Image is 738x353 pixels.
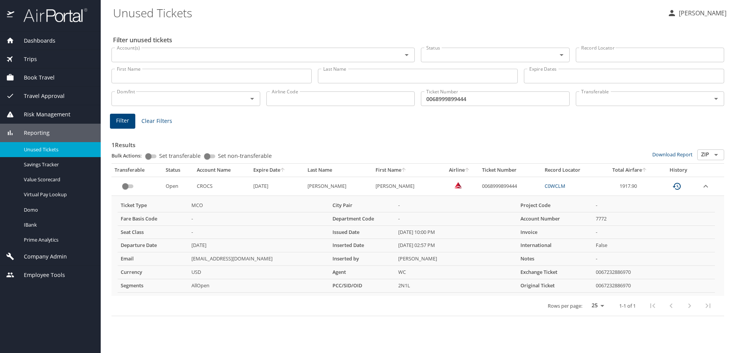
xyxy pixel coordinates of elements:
[329,252,395,266] th: Inserted by
[118,212,188,225] th: Fare Basis Code
[113,34,726,46] h2: Filter unused tickets
[440,164,479,177] th: Airline
[593,279,715,293] td: 0067232886970
[188,199,329,212] td: MCO
[115,167,160,174] div: Transferable
[14,73,55,82] span: Book Travel
[14,55,37,63] span: Trips
[395,239,517,252] td: [DATE] 02:57 PM
[163,164,194,177] th: Status
[24,221,91,229] span: IBank
[593,252,715,266] td: -
[188,212,329,225] td: -
[601,164,659,177] th: Total Airfare
[111,164,724,316] table: custom pagination table
[14,252,67,261] span: Company Admin
[395,266,517,279] td: WC
[118,252,188,266] th: Email
[250,177,304,196] td: [DATE]
[14,36,55,45] span: Dashboards
[24,146,91,153] span: Unused Tickets
[517,199,593,212] th: Project Code
[111,136,724,149] h3: 1 Results
[585,300,607,312] select: rows per page
[395,212,517,225] td: -
[545,182,565,189] a: C0WCLM
[593,199,715,212] td: -
[188,279,329,293] td: AllOpen
[395,199,517,212] td: -
[542,164,601,177] th: Record Locator
[250,164,304,177] th: Expire Date
[14,129,50,137] span: Reporting
[329,212,395,225] th: Department Code
[517,212,593,225] th: Account Number
[304,164,372,177] th: Last Name
[15,8,87,23] img: airportal-logo.png
[159,153,201,159] span: Set transferable
[280,168,286,173] button: sort
[24,206,91,214] span: Domo
[24,161,91,168] span: Savings Tracker
[118,279,188,293] th: Segments
[111,152,148,159] p: Bulk Actions:
[188,252,329,266] td: [EMAIL_ADDRESS][DOMAIN_NAME]
[247,93,258,104] button: Open
[329,199,395,212] th: City Pair
[593,239,715,252] td: False
[118,199,188,212] th: Ticket Type
[24,176,91,183] span: Value Scorecard
[642,168,647,173] button: sort
[118,239,188,252] th: Departure Date
[372,164,440,177] th: First Name
[676,8,726,18] p: [PERSON_NAME]
[304,177,372,196] td: [PERSON_NAME]
[194,164,250,177] th: Account Name
[118,225,188,239] th: Seat Class
[548,303,582,308] p: Rows per page:
[517,252,593,266] th: Notes
[14,92,65,100] span: Travel Approval
[110,114,135,129] button: Filter
[454,181,462,189] img: Delta Airlines
[395,252,517,266] td: [PERSON_NAME]
[14,271,65,279] span: Employee Tools
[372,177,440,196] td: [PERSON_NAME]
[116,116,129,126] span: Filter
[188,225,329,239] td: -
[329,239,395,252] th: Inserted Date
[395,279,517,293] td: 2N1L
[118,199,715,293] table: more info about unused tickets
[517,239,593,252] th: International
[141,116,172,126] span: Clear Filters
[329,225,395,239] th: Issued Date
[619,303,636,308] p: 1-1 of 1
[194,177,250,196] td: CROCS
[711,149,721,160] button: Open
[163,177,194,196] td: Open
[401,168,407,173] button: sort
[479,164,542,177] th: Ticket Number
[517,266,593,279] th: Exchange Ticket
[664,6,730,20] button: [PERSON_NAME]
[24,236,91,244] span: Prime Analytics
[601,177,659,196] td: 1917.90
[14,110,70,119] span: Risk Management
[711,93,721,104] button: Open
[652,151,693,158] a: Download Report
[701,182,710,191] button: expand row
[395,225,517,239] td: [DATE] 10:00 PM
[465,168,470,173] button: sort
[517,225,593,239] th: Invoice
[113,1,661,25] h1: Unused Tickets
[188,266,329,279] td: USD
[24,191,91,198] span: Virtual Pay Lookup
[138,114,175,128] button: Clear Filters
[7,8,15,23] img: icon-airportal.png
[479,177,542,196] td: 0068999899444
[401,50,412,60] button: Open
[517,279,593,293] th: Original Ticket
[593,212,715,225] td: 7772
[329,279,395,293] th: PCC/SID/OID
[593,266,715,279] td: 0067232886970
